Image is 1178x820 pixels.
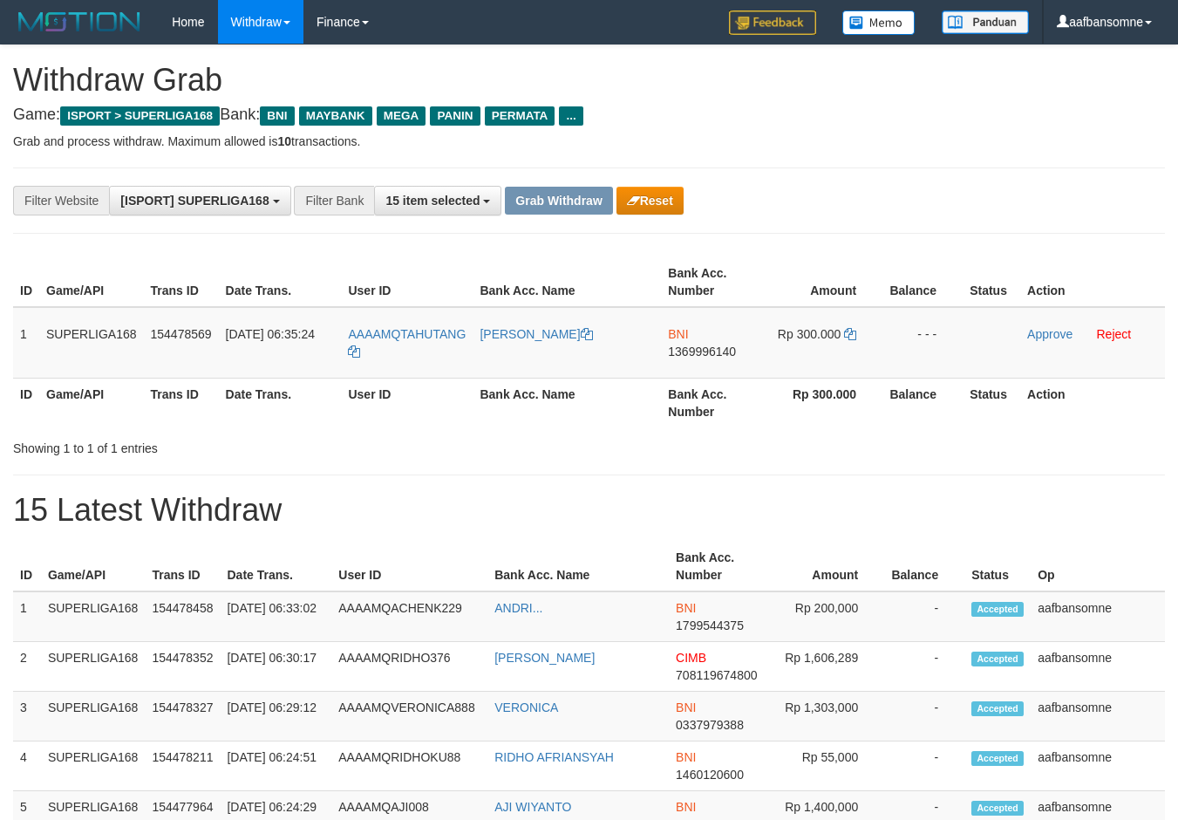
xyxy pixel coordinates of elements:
[1031,591,1165,642] td: aafbansomne
[299,106,372,126] span: MAYBANK
[971,801,1024,816] span: Accepted
[151,327,212,341] span: 154478569
[494,800,571,814] a: AJI WIYANTO
[220,542,331,591] th: Date Trans.
[769,692,884,741] td: Rp 1,303,000
[769,542,884,591] th: Amount
[616,187,684,215] button: Reset
[676,651,706,665] span: CIMB
[13,63,1165,98] h1: Withdraw Grab
[505,187,612,215] button: Grab Withdraw
[145,542,220,591] th: Trans ID
[144,378,219,427] th: Trans ID
[1020,257,1165,307] th: Action
[145,642,220,692] td: 154478352
[1031,741,1165,791] td: aafbansomne
[13,741,41,791] td: 4
[762,257,882,307] th: Amount
[13,591,41,642] td: 1
[676,718,744,732] span: Copy 0337979388 to clipboard
[480,327,592,341] a: [PERSON_NAME]
[668,327,688,341] span: BNI
[294,186,374,215] div: Filter Bank
[494,601,542,615] a: ANDRI...
[145,591,220,642] td: 154478458
[13,106,1165,124] h4: Game: Bank:
[13,692,41,741] td: 3
[41,692,146,741] td: SUPERLIGA168
[661,378,762,427] th: Bank Acc. Number
[13,133,1165,150] p: Grab and process withdraw. Maximum allowed is transactions.
[676,601,696,615] span: BNI
[494,651,595,665] a: [PERSON_NAME]
[676,768,744,782] span: Copy 1460120600 to clipboard
[884,692,964,741] td: -
[676,618,744,632] span: Copy 1799544375 to clipboard
[1031,642,1165,692] td: aafbansomne
[226,327,315,341] span: [DATE] 06:35:24
[219,257,342,307] th: Date Trans.
[331,692,487,741] td: AAAAMQVERONICA888
[485,106,555,126] span: PERMATA
[13,642,41,692] td: 2
[942,10,1029,34] img: panduan.png
[882,257,963,307] th: Balance
[473,257,661,307] th: Bank Acc. Name
[120,194,269,208] span: [ISPORT] SUPERLIGA168
[145,741,220,791] td: 154478211
[559,106,582,126] span: ...
[971,602,1024,617] span: Accepted
[1027,327,1072,341] a: Approve
[60,106,220,126] span: ISPORT > SUPERLIGA168
[13,493,1165,528] h1: 15 Latest Withdraw
[1031,542,1165,591] th: Op
[661,257,762,307] th: Bank Acc. Number
[13,9,146,35] img: MOTION_logo.png
[348,327,466,341] span: AAAAMQTAHUTANG
[277,134,291,148] strong: 10
[41,642,146,692] td: SUPERLIGA168
[971,751,1024,766] span: Accepted
[473,378,661,427] th: Bank Acc. Name
[145,692,220,741] td: 154478327
[220,642,331,692] td: [DATE] 06:30:17
[260,106,294,126] span: BNI
[676,668,757,682] span: Copy 708119674800 to clipboard
[341,378,473,427] th: User ID
[494,750,614,764] a: RIDHO AFRIANSYAH
[331,542,487,591] th: User ID
[41,741,146,791] td: SUPERLIGA168
[963,257,1020,307] th: Status
[762,378,882,427] th: Rp 300.000
[385,194,480,208] span: 15 item selected
[219,378,342,427] th: Date Trans.
[668,345,736,359] span: Copy 1369996140 to clipboard
[676,750,696,764] span: BNI
[884,741,964,791] td: -
[769,591,884,642] td: Rp 200,000
[882,307,963,379] td: - - -
[884,542,964,591] th: Balance
[769,741,884,791] td: Rp 55,000
[377,106,426,126] span: MEGA
[13,307,39,379] td: 1
[1031,692,1165,741] td: aafbansomne
[39,307,144,379] td: SUPERLIGA168
[884,642,964,692] td: -
[39,257,144,307] th: Game/API
[844,327,856,341] a: Copy 300000 to clipboard
[494,700,558,714] a: VERONICA
[430,106,480,126] span: PANIN
[13,542,41,591] th: ID
[971,701,1024,716] span: Accepted
[729,10,816,35] img: Feedback.jpg
[884,591,964,642] td: -
[331,642,487,692] td: AAAAMQRIDHO376
[487,542,669,591] th: Bank Acc. Name
[341,257,473,307] th: User ID
[374,186,501,215] button: 15 item selected
[41,542,146,591] th: Game/API
[971,652,1024,666] span: Accepted
[963,378,1020,427] th: Status
[109,186,290,215] button: [ISPORT] SUPERLIGA168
